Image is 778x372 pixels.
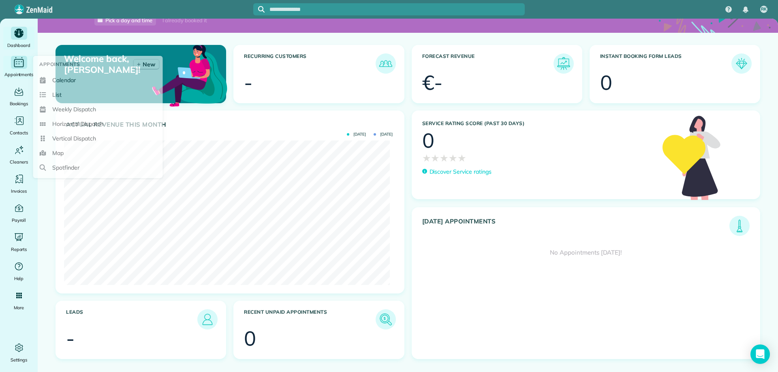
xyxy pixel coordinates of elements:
a: Weekly Dispatch [36,102,159,117]
span: Horizontal Dispatch [52,120,103,128]
img: icon_recurring_customers-cf858462ba22bcd05b5a5880d41d6543d210077de5bb9ebc9590e49fd87d84ed.png [378,55,394,72]
span: Weekly Dispatch [52,105,96,113]
span: [DATE] [347,132,366,136]
a: Reports [3,231,34,253]
a: New [133,59,160,70]
div: - [244,72,252,93]
span: Invoices [11,187,27,195]
span: Cleaners [10,158,28,166]
span: Dashboard [7,41,30,49]
span: Settings [11,356,28,364]
h3: Actual Revenue this month [66,121,396,128]
a: Calendar [36,73,159,87]
a: Payroll [3,202,34,224]
p: Discover Service ratings [430,168,492,176]
button: Focus search [253,6,265,13]
a: Help [3,260,34,283]
h3: Instant Booking Form Leads [600,53,731,74]
span: ★ [431,151,440,165]
a: Appointments [3,56,34,79]
a: Cleaners [3,143,34,166]
span: ★ [422,151,431,165]
a: Pick a day and time [94,15,156,26]
img: icon_todays_appointments-901f7ab196bb0bea1936b74009e4eb5ffbc2d2711fa7634e0d609ed5ef32b18b.png [731,218,748,234]
span: ★ [457,151,466,165]
div: No Appointments [DATE]! [412,236,760,270]
span: Help [14,274,24,283]
div: 0 [600,72,612,93]
span: List [52,91,62,99]
a: List [36,87,159,102]
div: 0 [244,328,256,349]
img: icon_form_leads-04211a6a04a5b2264e4ee56bc0799ec3eb69b7e499cbb523a139df1d13a81ae0.png [733,55,750,72]
span: Calendar [52,76,76,84]
span: Map [52,149,64,157]
a: Settings [3,341,34,364]
div: Notifications [737,1,754,19]
a: Dashboard [3,27,34,49]
h3: Service Rating score (past 30 days) [422,121,654,126]
a: Bookings [3,85,34,108]
span: Spotfinder [52,164,79,172]
h3: Recent unpaid appointments [244,309,375,329]
span: Bookings [10,100,28,108]
span: [DATE] [374,132,393,136]
a: Contacts [3,114,34,137]
img: icon_leads-1bed01f49abd5b7fead27621c3d59655bb73ed531f8eeb49469d10e621d6b896.png [199,311,216,327]
a: Invoices [3,172,34,195]
svg: Focus search [258,6,265,13]
span: Contacts [10,129,28,137]
div: - [66,328,75,349]
a: Vertical Dispatch [36,131,159,146]
h3: [DATE] Appointments [422,218,730,236]
div: €- [422,72,443,93]
span: Payroll [12,216,26,224]
img: icon_forecast_revenue-8c13a41c7ed35a8dcfafea3cbb826a0462acb37728057bba2d056411b612bbbe.png [556,55,572,72]
div: Open Intercom Messenger [750,344,770,364]
span: Reports [11,245,27,253]
div: 0 [422,130,434,151]
a: Map [36,146,159,160]
div: I already booked it [158,15,212,26]
img: dashboard_welcome-42a62b7d889689a78055ac9021e634bf52bae3f8056760290aed330b23ab8690.png [150,36,229,114]
span: ★ [440,151,449,165]
span: Pick a day and time [105,17,152,23]
span: RK [761,6,767,13]
a: Spotfinder [36,160,159,175]
h3: Leads [66,309,197,329]
h3: Forecast Revenue [422,53,554,74]
a: Horizontal Dispatch [36,117,159,131]
span: Appointments [4,70,34,79]
span: Appointments [39,60,80,68]
a: Discover Service ratings [422,168,492,176]
span: Vertical Dispatch [52,134,96,142]
span: ★ [449,151,457,165]
span: More [14,304,24,312]
img: icon_unpaid_appointments-47b8ce3997adf2238b356f14209ab4cced10bd1f174958f3ca8f1d0dd7fffeee.png [378,311,394,327]
span: New [143,60,155,68]
h3: Recurring Customers [244,53,375,74]
p: Welcome back, [PERSON_NAME]! [64,53,171,75]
